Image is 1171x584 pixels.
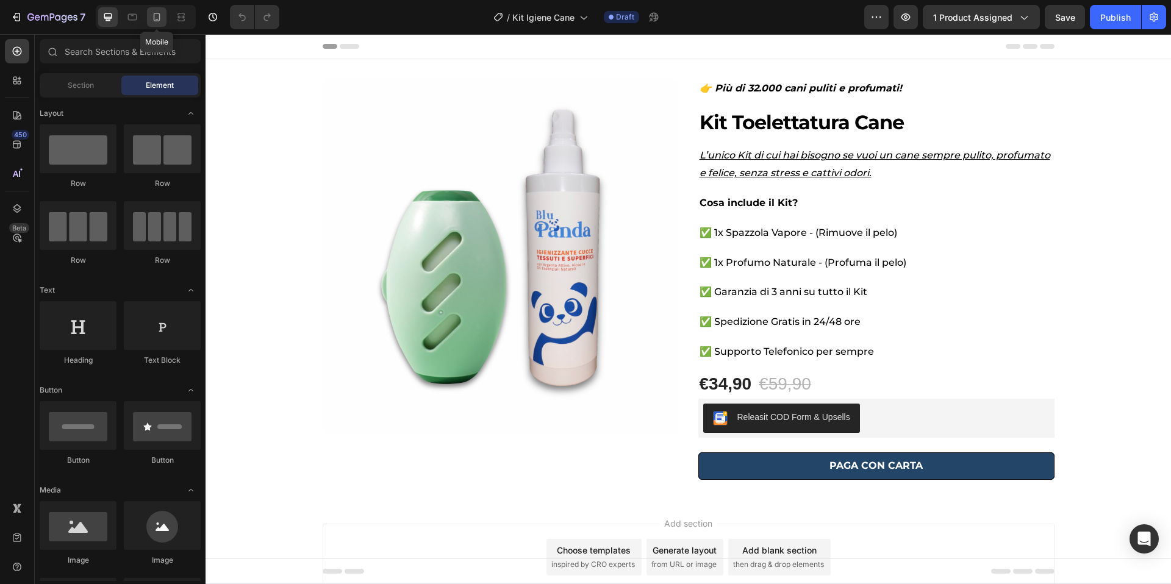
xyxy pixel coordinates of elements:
[124,255,201,266] div: Row
[40,385,62,396] span: Button
[494,309,848,327] p: ✅ Supporto Telefonico per sempre
[494,279,848,297] p: ✅ Spedizione Gratis in 24/48 ore
[507,377,522,391] img: CKKYs5695_ICEAE=.webp
[1100,11,1131,24] div: Publish
[40,108,63,119] span: Layout
[447,510,511,522] div: Generate layout
[1045,5,1085,29] button: Save
[454,483,512,496] span: Add section
[181,480,201,500] span: Toggle open
[9,223,29,233] div: Beta
[40,178,116,189] div: Row
[40,455,116,466] div: Button
[124,178,201,189] div: Row
[12,130,29,140] div: 450
[613,344,693,355] strong: RISPARMIA 25€
[124,455,201,466] div: Button
[181,380,201,400] span: Toggle open
[124,355,201,366] div: Text Block
[351,510,425,522] div: Choose templates
[532,377,645,390] div: Releasit COD Form & Upsells
[493,74,849,102] h2: Kit Toelettatura Cane
[1130,524,1159,554] div: Open Intercom Messenger
[230,5,279,29] div: Undo/Redo
[624,423,717,441] div: PAGA CON CARTA
[493,338,548,362] div: €34,90
[494,249,848,267] p: ✅ Garanzia di 3 anni su tutto il Kit
[146,80,174,91] span: Element
[68,80,94,91] span: Section
[181,280,201,300] span: Toggle open
[494,113,848,148] p: L’unico Kit di cui hai bisogno se vuoi un cane sempre pulito, profumato e felice, senza stress e ...
[80,10,85,24] p: 7
[40,555,116,566] div: Image
[923,5,1040,29] button: 1 product assigned
[1090,5,1141,29] button: Publish
[493,418,849,446] button: PAGA CON CARTA
[494,163,592,174] strong: Cosa include il Kit?
[1055,12,1075,23] span: Save
[537,510,611,522] div: Add blank section
[494,220,848,238] p: ✅ 1x Profumo Naturale - (Profuma il pelo)
[206,34,1171,584] iframe: Design area
[5,5,91,29] button: 7
[933,11,1012,24] span: 1 product assigned
[616,12,634,23] span: Draft
[124,555,201,566] div: Image
[494,48,697,60] strong: 👉 Più di 32.000 cani puliti e profumati!
[507,11,510,24] span: /
[552,338,607,362] div: €59,90
[40,39,201,63] input: Search Sections & Elements
[181,104,201,123] span: Toggle open
[40,255,116,266] div: Row
[494,190,848,208] p: ✅ 1x Spazzola Vapore - (Rimuove il pelo)
[512,11,575,24] span: Kit Igiene Cane
[40,355,116,366] div: Heading
[40,485,61,496] span: Media
[40,285,55,296] span: Text
[498,369,654,399] button: Releasit COD Form & Upsells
